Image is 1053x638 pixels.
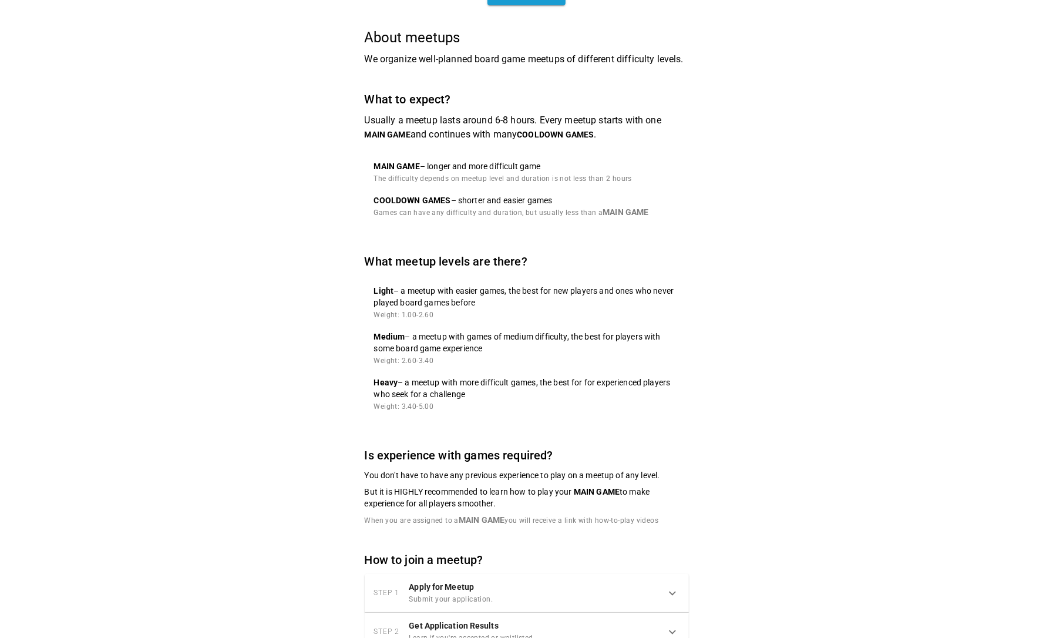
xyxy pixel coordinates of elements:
span: When you are assigned to a you will receive a link with how-to-play videos [365,516,659,525]
b: Medium [374,332,405,341]
span: Step 1 [374,584,400,603]
div: Step 1Apply for MeetupSubmit your application. [365,574,689,613]
p: MAIN GAME [365,130,411,139]
h5: About meetups [365,29,689,48]
h6: Get Application Results [409,620,536,633]
p: Usually a meetup lasts around 6-8 hours. Every meetup starts with one and continues with many . [365,113,689,142]
p: You don't have to have any previous experience to play on a meetup of any level. [365,469,689,481]
span: The difficulty depends on meetup level and duration is not less than 2 hours [374,174,632,183]
p: – a meetup with easier games, the best for new players and ones who never played board games before [374,285,679,308]
p: – shorter and easier games [374,194,649,206]
p: MAIN GAME [603,207,648,217]
p: COOLDOWN GAME S [374,196,451,205]
span: Weight: 2.60-3.40 [374,357,434,365]
span: Weight: 3.40-5.00 [374,402,434,411]
p: MAIN GAME [574,487,620,496]
p: But it is HIGHLY recommended to learn how to play your to make experience for all players smoother. [365,486,689,509]
p: – longer and more difficult game [374,160,632,172]
p: – a meetup with more difficult games, the best for for experienced players who seek for a challenge [374,377,679,400]
h6: Is experience with games required? [365,446,689,465]
b: Heavy [374,378,398,387]
p: COOLDOWN GAME S [517,130,594,139]
b: Light [374,286,394,296]
h6: How to join a meetup? [365,550,689,569]
h6: Apply for Meetup [409,581,493,594]
p: MAIN GAME [374,162,420,171]
p: MAIN GAME [459,515,504,525]
h6: What meetup levels are there? [365,252,689,271]
h6: What to expect? [365,90,689,109]
p: We organize well-planned board game meetups of different difficulty levels. [365,52,689,66]
span: Submit your application. [409,594,493,606]
p: – a meetup with games of medium difficulty, the best for players with some board game experience [374,331,679,354]
span: Weight: 1.00-2.60 [374,311,434,319]
span: Games can have any difficulty and duration, but usually less than a [374,209,649,217]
